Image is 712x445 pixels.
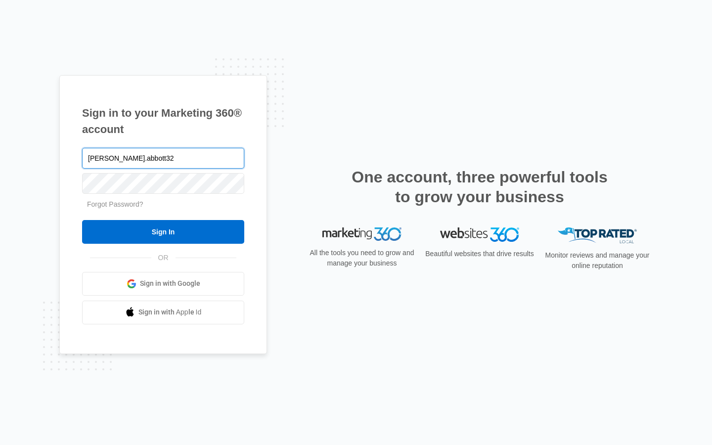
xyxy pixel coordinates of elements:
[82,272,244,296] a: Sign in with Google
[307,248,417,268] p: All the tools you need to grow and manage your business
[138,307,202,317] span: Sign in with Apple Id
[440,227,519,242] img: Websites 360
[82,148,244,169] input: Email
[349,167,611,207] h2: One account, three powerful tools to grow your business
[558,227,637,244] img: Top Rated Local
[322,227,401,241] img: Marketing 360
[151,253,176,263] span: OR
[82,220,244,244] input: Sign In
[82,301,244,324] a: Sign in with Apple Id
[424,249,535,259] p: Beautiful websites that drive results
[82,105,244,137] h1: Sign in to your Marketing 360® account
[140,278,200,289] span: Sign in with Google
[542,250,653,271] p: Monitor reviews and manage your online reputation
[87,200,143,208] a: Forgot Password?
